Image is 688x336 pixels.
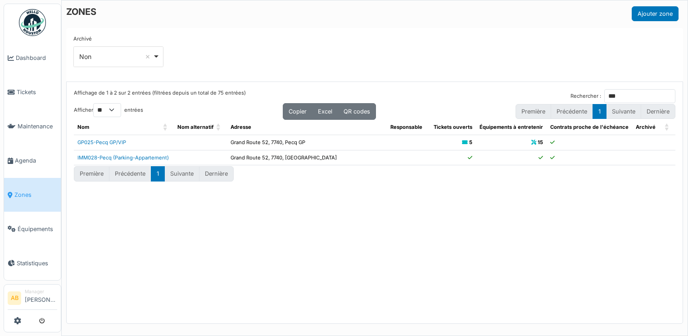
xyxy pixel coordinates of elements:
[4,144,61,178] a: Agenda
[227,150,387,165] td: Grand Route 52, 7740, [GEOGRAPHIC_DATA]
[434,124,472,130] span: Tickets ouverts
[390,124,422,130] span: Responsable
[74,103,143,117] label: Afficher entrées
[18,225,57,233] span: Équipements
[469,139,472,145] b: 5
[216,120,222,135] span: Nom alternatif: Activate to sort
[79,52,153,61] div: Non
[77,124,89,130] span: Nom
[143,52,152,61] button: Remove item: 'false'
[632,6,679,21] button: Ajouter zone
[4,212,61,246] a: Équipements
[163,120,168,135] span: Nom: Activate to sort
[17,88,57,96] span: Tickets
[665,120,670,135] span: Archivé: Activate to sort
[15,156,57,165] span: Agenda
[289,108,307,115] span: Copier
[318,108,332,115] span: Excel
[344,108,370,115] span: QR codes
[231,124,251,130] span: Adresse
[227,135,387,150] td: Grand Route 52, 7740, Pecq GP
[570,92,601,100] label: Rechercher :
[4,109,61,144] a: Maintenance
[151,166,165,181] button: 1
[516,104,675,119] nav: pagination
[4,178,61,212] a: Zones
[636,124,656,130] span: Archivé
[74,89,246,103] div: Affichage de 1 à 2 sur 2 entrées (filtrées depuis un total de 75 entrées)
[16,54,57,62] span: Dashboard
[4,41,61,75] a: Dashboard
[66,6,96,17] h6: ZONES
[4,246,61,280] a: Statistiques
[17,259,57,268] span: Statistiques
[4,75,61,109] a: Tickets
[480,124,543,130] span: Équipements à entretenir
[77,154,169,161] a: IMM028-Pecq (Parking-Appartement)
[593,104,607,119] button: 1
[8,288,57,310] a: AB Manager[PERSON_NAME]
[8,291,21,305] li: AB
[25,288,57,295] div: Manager
[25,288,57,308] li: [PERSON_NAME]
[77,139,126,145] a: GP025-Pecq GP/VIP
[74,166,234,181] nav: pagination
[338,103,376,120] button: QR codes
[550,124,629,130] span: Contrats proche de l'échéance
[19,9,46,36] img: Badge_color-CXgf-gQk.svg
[93,103,121,117] select: Afficherentrées
[177,124,213,130] span: Nom alternatif
[538,139,543,145] b: 15
[312,103,338,120] button: Excel
[18,122,57,131] span: Maintenance
[14,191,57,199] span: Zones
[73,35,92,43] label: Archivé
[283,103,312,120] button: Copier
